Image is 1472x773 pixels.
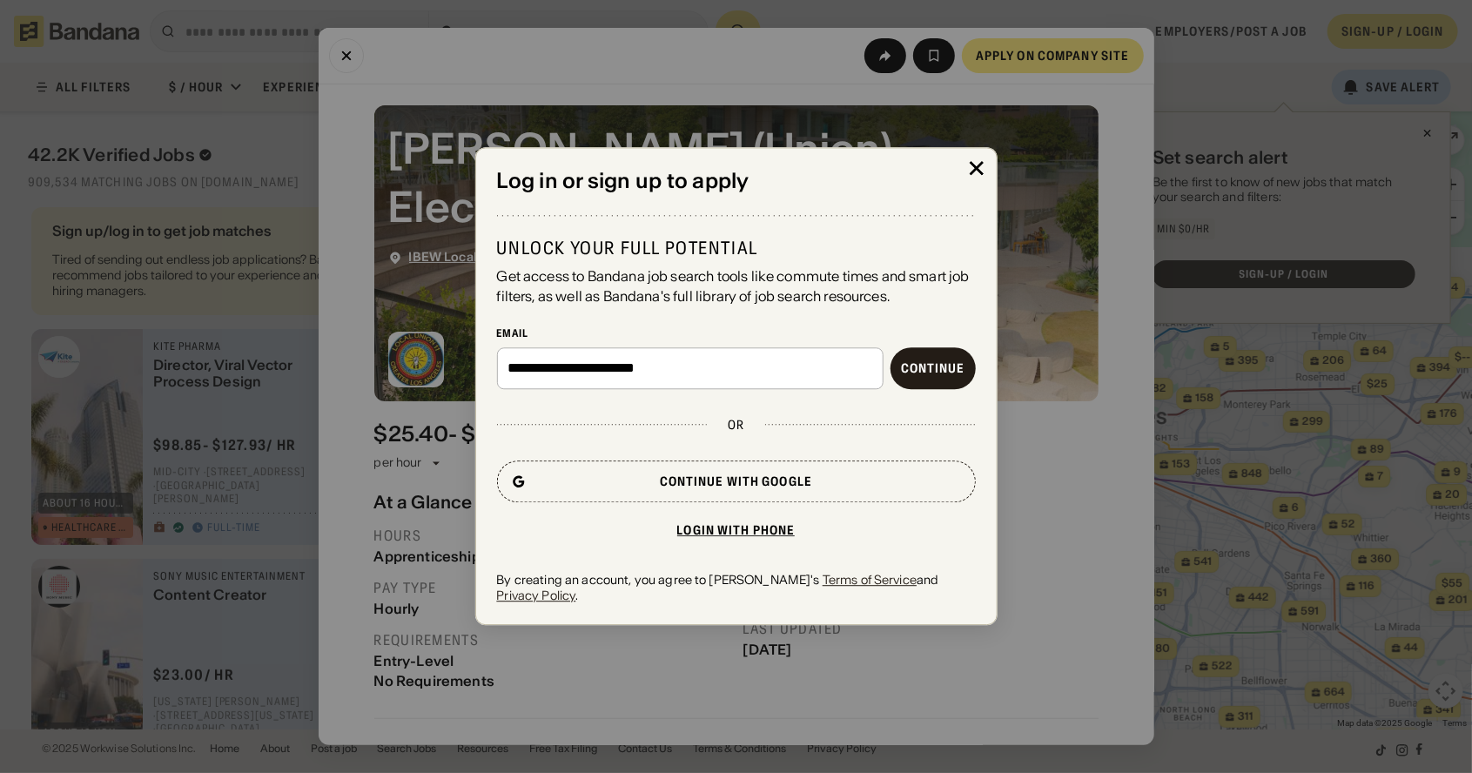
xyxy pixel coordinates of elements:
[497,588,576,603] a: Privacy Policy
[728,417,744,433] div: or
[497,326,976,340] div: Email
[497,169,976,194] div: Log in or sign up to apply
[677,524,796,536] div: Login with phone
[901,362,965,374] div: Continue
[497,238,976,260] div: Unlock your full potential
[660,475,812,487] div: Continue with Google
[823,572,917,588] a: Terms of Service
[497,267,976,306] div: Get access to Bandana job search tools like commute times and smart job filters, as well as Banda...
[497,572,976,603] div: By creating an account, you agree to [PERSON_NAME]'s and .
